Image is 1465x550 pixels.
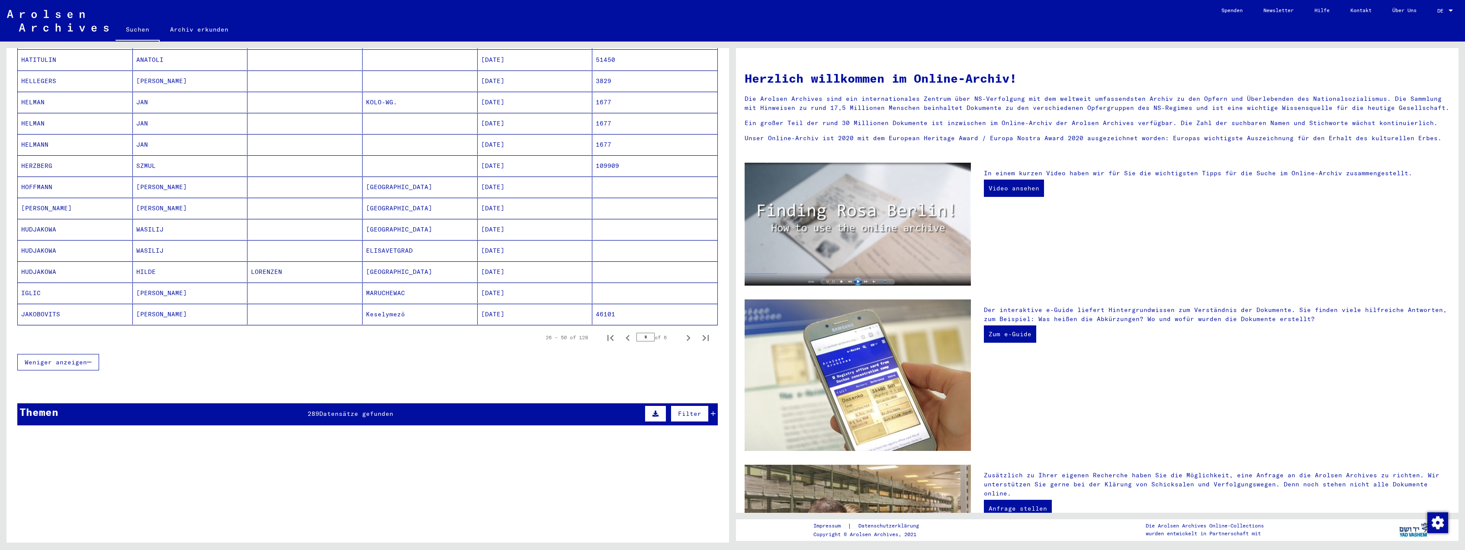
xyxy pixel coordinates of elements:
mat-cell: [DATE] [478,283,593,303]
mat-cell: 46101 [592,304,717,325]
mat-cell: LORENZEN [247,261,363,282]
mat-cell: [DATE] [478,113,593,134]
a: Suchen [116,19,160,42]
mat-cell: [DATE] [478,219,593,240]
mat-cell: HELLEGERS [18,71,133,91]
mat-cell: IGLIC [18,283,133,303]
p: wurden entwickelt in Partnerschaft mit [1146,530,1264,537]
span: 289 [308,410,319,418]
span: Filter [678,410,701,418]
button: Last page [697,329,714,346]
a: Impressum [813,521,848,531]
mat-cell: Keselymezö [363,304,478,325]
mat-cell: JAKOBOVITS [18,304,133,325]
a: Datenschutzerklärung [851,521,929,531]
mat-cell: [PERSON_NAME] [133,304,248,325]
p: In einem kurzen Video haben wir für Sie die wichtigsten Tipps für die Suche im Online-Archiv zusa... [984,169,1450,178]
mat-cell: HERZBERG [18,155,133,176]
a: Archiv erkunden [160,19,239,40]
mat-cell: HELMAN [18,92,133,113]
button: First page [602,329,619,346]
span: Weniger anzeigen [25,358,87,366]
span: DE [1437,8,1447,14]
div: 26 – 50 of 128 [546,334,588,341]
mat-cell: [DATE] [478,261,593,282]
p: Zusätzlich zu Ihrer eigenen Recherche haben Sie die Möglichkeit, eine Anfrage an die Arolsen Arch... [984,471,1450,498]
mat-cell: HATITULIN [18,49,133,70]
mat-cell: ELISAVETGRAD [363,240,478,261]
mat-cell: 1677 [592,134,717,155]
mat-cell: HELMANN [18,134,133,155]
button: Previous page [619,329,636,346]
mat-cell: 1677 [592,92,717,113]
img: yv_logo.png [1398,519,1430,540]
mat-cell: 3829 [592,71,717,91]
mat-cell: HILDE [133,261,248,282]
mat-cell: [PERSON_NAME] [18,198,133,219]
p: Die Arolsen Archives Online-Collections [1146,522,1264,530]
mat-cell: [DATE] [478,92,593,113]
mat-cell: JAN [133,134,248,155]
p: Copyright © Arolsen Archives, 2021 [813,531,929,538]
p: Unser Online-Archiv ist 2020 mit dem European Heritage Award / Europa Nostra Award 2020 ausgezeic... [745,134,1450,143]
mat-cell: HUDJAKOWA [18,261,133,282]
mat-cell: [PERSON_NAME] [133,71,248,91]
p: Die Arolsen Archives sind ein internationales Zentrum über NS-Verfolgung mit dem weltweit umfasse... [745,94,1450,113]
button: Weniger anzeigen [17,354,99,370]
mat-cell: [GEOGRAPHIC_DATA] [363,261,478,282]
div: | [813,521,929,531]
mat-cell: [DATE] [478,71,593,91]
mat-cell: HUDJAKOWA [18,240,133,261]
mat-cell: [GEOGRAPHIC_DATA] [363,177,478,197]
mat-cell: ANATOLI [133,49,248,70]
img: Arolsen_neg.svg [7,10,109,32]
p: Ein großer Teil der rund 30 Millionen Dokumente ist inzwischen im Online-Archiv der Arolsen Archi... [745,119,1450,128]
img: Zustimmung ändern [1427,512,1448,533]
mat-cell: JAN [133,113,248,134]
mat-cell: [DATE] [478,177,593,197]
mat-cell: HUDJAKOWA [18,219,133,240]
div: Themen [19,404,58,420]
mat-cell: SZMUL [133,155,248,176]
mat-cell: WASILIJ [133,240,248,261]
mat-cell: KOLO-WG. [363,92,478,113]
mat-cell: [DATE] [478,304,593,325]
mat-cell: [DATE] [478,155,593,176]
div: of 6 [636,333,680,341]
mat-cell: JAN [133,92,248,113]
mat-cell: [PERSON_NAME] [133,177,248,197]
a: Video ansehen [984,180,1044,197]
mat-cell: [DATE] [478,49,593,70]
a: Anfrage stellen [984,500,1052,517]
mat-cell: 109909 [592,155,717,176]
mat-cell: MARUCHEWAC [363,283,478,303]
h1: Herzlich willkommen im Online-Archiv! [745,69,1450,87]
mat-cell: HOFFMANN [18,177,133,197]
img: eguide.jpg [745,299,971,451]
mat-cell: [GEOGRAPHIC_DATA] [363,219,478,240]
p: Der interaktive e-Guide liefert Hintergrundwissen zum Verständnis der Dokumente. Sie finden viele... [984,306,1450,324]
mat-cell: 1677 [592,113,717,134]
span: Datensätze gefunden [319,410,393,418]
mat-cell: [GEOGRAPHIC_DATA] [363,198,478,219]
mat-cell: [PERSON_NAME] [133,198,248,219]
mat-cell: HELMAN [18,113,133,134]
mat-cell: WASILIJ [133,219,248,240]
button: Filter [671,405,709,422]
mat-cell: [DATE] [478,240,593,261]
a: Zum e-Guide [984,325,1036,343]
img: video.jpg [745,163,971,286]
mat-cell: [DATE] [478,198,593,219]
mat-cell: 51450 [592,49,717,70]
button: Next page [680,329,697,346]
mat-cell: [DATE] [478,134,593,155]
mat-cell: [PERSON_NAME] [133,283,248,303]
